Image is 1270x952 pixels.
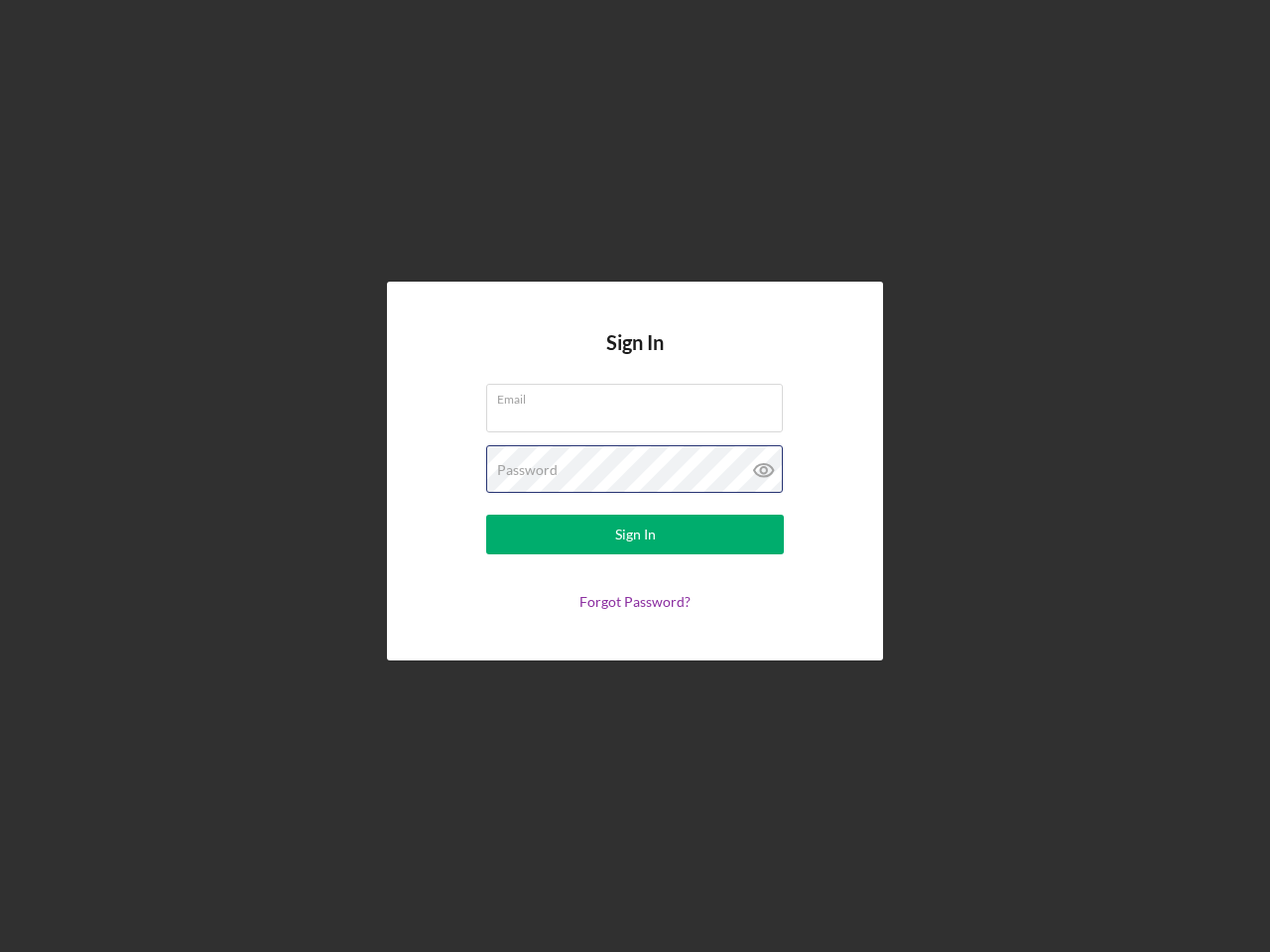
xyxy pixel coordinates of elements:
[497,385,783,407] label: Email
[579,593,691,610] a: Forgot Password?
[497,462,558,478] label: Password
[486,515,784,554] button: Sign In
[615,515,656,554] div: Sign In
[606,331,664,384] h4: Sign In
